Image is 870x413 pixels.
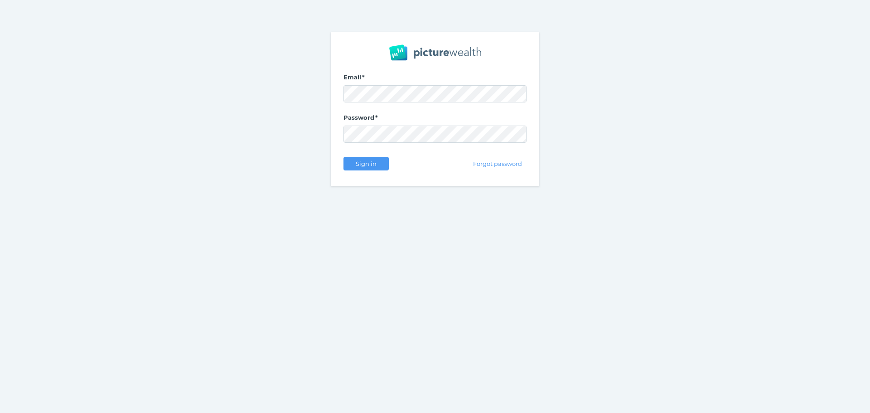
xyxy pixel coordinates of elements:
span: Forgot password [469,160,526,167]
label: Password [343,114,527,126]
button: Sign in [343,157,389,170]
img: PW [389,44,481,61]
span: Sign in [352,160,380,167]
label: Email [343,73,527,85]
button: Forgot password [469,157,527,170]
